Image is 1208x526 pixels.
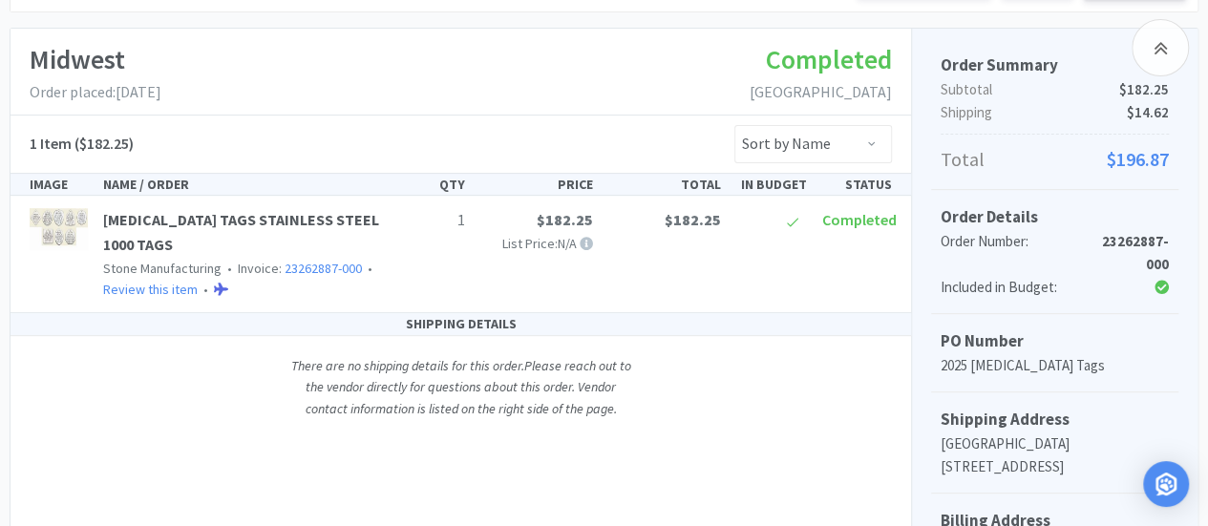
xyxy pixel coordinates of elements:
[30,132,134,157] h5: ($182.25)
[941,354,1169,377] p: 2025 [MEDICAL_DATA] Tags
[941,53,1169,78] h5: Order Summary
[285,260,362,277] a: 23262887-000
[222,260,362,277] span: Invoice:
[729,174,814,195] div: IN BUDGET
[95,174,388,195] div: NAME / ORDER
[30,208,88,250] img: 07fccfcea46c42a68083c4a4cac0f7f9_116722.jpeg
[1127,101,1169,124] span: $14.62
[941,328,1169,354] h5: PO Number
[480,233,593,254] p: List Price: N/A
[224,260,235,277] span: •
[30,134,72,153] span: 1 Item
[1143,461,1189,507] div: Open Intercom Messenger
[750,80,892,105] p: [GEOGRAPHIC_DATA]
[1107,144,1169,175] span: $196.87
[941,432,1169,478] p: [GEOGRAPHIC_DATA][STREET_ADDRESS]
[365,260,375,277] span: •
[388,174,473,195] div: QTY
[30,38,161,81] h1: Midwest
[665,210,721,229] span: $182.25
[103,210,379,254] span: [MEDICAL_DATA] TAGS STAINLESS STEEL 1000 TAGS
[103,260,222,277] span: Stone Manufacturing
[30,80,161,105] p: Order placed: [DATE]
[941,230,1092,276] div: Order Number:
[291,357,631,417] i: There are no shipping details for this order. Please reach out to the vendor directly for questio...
[822,210,897,229] span: Completed
[766,42,892,76] span: Completed
[1102,232,1169,273] strong: 23262887-000
[941,407,1169,432] h5: Shipping Address
[201,281,211,298] span: •
[11,313,911,335] div: SHIPPING DETAILS
[941,101,1169,124] p: Shipping
[103,281,198,298] a: Review this item
[395,208,465,233] p: 1
[941,276,1092,299] div: Included in Budget:
[22,174,95,195] div: IMAGE
[473,174,601,195] div: PRICE
[941,78,1169,101] p: Subtotal
[941,204,1169,230] h5: Order Details
[1119,78,1169,101] span: $182.25
[941,144,1169,175] p: Total
[537,210,593,229] span: $182.25
[601,174,729,195] div: TOTAL
[815,174,900,195] div: STATUS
